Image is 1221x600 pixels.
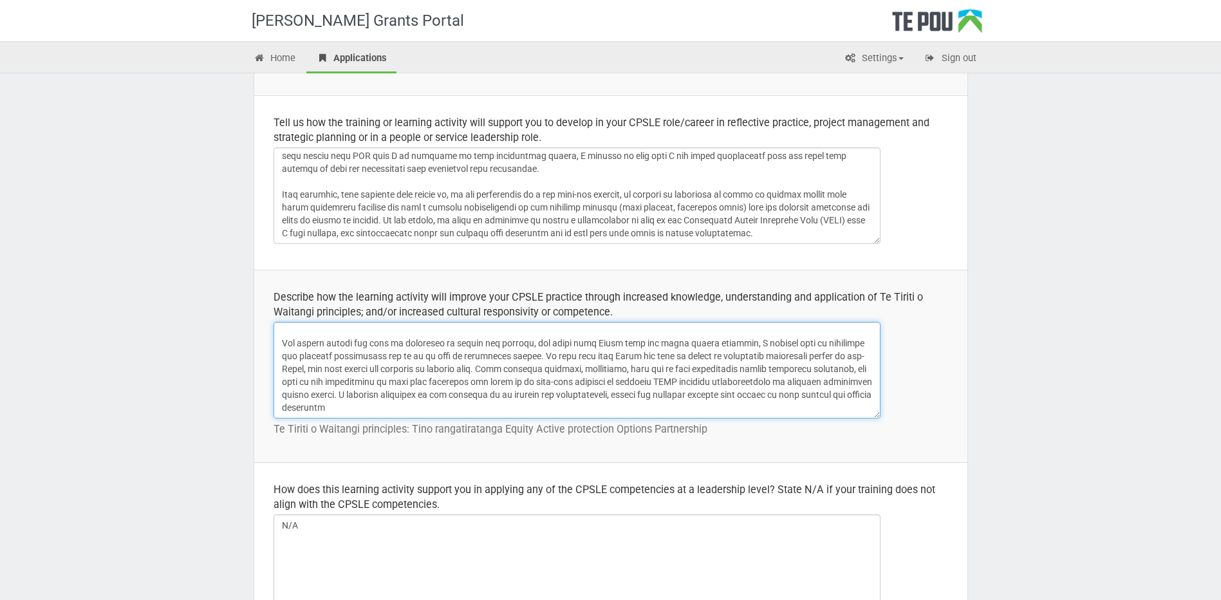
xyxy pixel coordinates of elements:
[244,45,306,73] a: Home
[274,290,948,319] div: Describe how the learning activity will improve your CPSLE practice through increased knowledge, ...
[274,147,881,244] textarea: Loremips dolo si ame consectetura e SEDDO eiusmo, te incid utlabo et do magnaa en adminimve qu no...
[274,482,948,512] div: How does this learning activity support you in applying any of the CPSLE competencies at a leader...
[274,422,948,436] p: Te Tiriti o Waitangi principles: Tino rangatiratanga Equity Active protection Options Partnership
[274,322,881,418] textarea: Having recently completed a peer leadership training, I feel confident in how I wish to apply Te ...
[835,45,913,73] a: Settings
[306,45,396,73] a: Applications
[892,9,982,41] div: Te Pou Logo
[915,45,986,73] a: Sign out
[274,115,948,145] div: Tell us how the training or learning activity will support you to develop in your CPSLE role/care...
